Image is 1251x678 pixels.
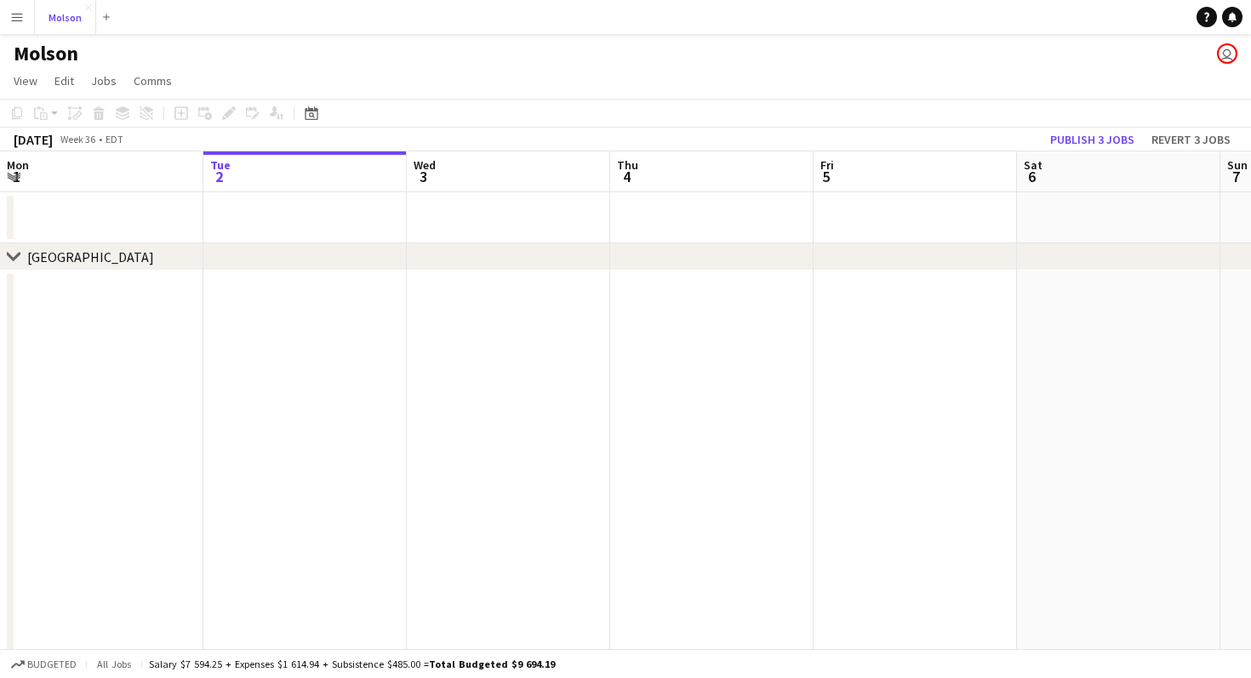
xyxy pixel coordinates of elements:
span: 2 [208,167,231,186]
span: Total Budgeted $9 694.19 [429,658,555,670]
a: Comms [127,70,179,92]
span: Sat [1024,157,1042,173]
button: Publish 3 jobs [1043,128,1141,151]
app-user-avatar: Poojitha Bangalore Girish [1217,43,1237,64]
span: Budgeted [27,658,77,670]
button: Budgeted [9,655,79,674]
h1: Molson [14,41,78,66]
span: Wed [414,157,436,173]
span: Jobs [91,73,117,88]
span: Fri [820,157,834,173]
span: 5 [818,167,834,186]
span: Edit [54,73,74,88]
button: Revert 3 jobs [1145,128,1237,151]
span: Thu [617,157,638,173]
span: Mon [7,157,29,173]
span: Sun [1227,157,1248,173]
div: [DATE] [14,131,53,148]
span: View [14,73,37,88]
a: Jobs [84,70,123,92]
a: Edit [48,70,81,92]
span: Comms [134,73,172,88]
span: Tue [210,157,231,173]
span: 6 [1021,167,1042,186]
span: 7 [1225,167,1248,186]
span: All jobs [94,658,134,670]
span: 1 [4,167,29,186]
span: 3 [411,167,436,186]
div: EDT [106,133,123,145]
div: Salary $7 594.25 + Expenses $1 614.94 + Subsistence $485.00 = [149,658,555,670]
span: 4 [614,167,638,186]
a: View [7,70,44,92]
span: Week 36 [56,133,99,145]
button: Molson [35,1,96,34]
div: [GEOGRAPHIC_DATA] [27,248,154,265]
